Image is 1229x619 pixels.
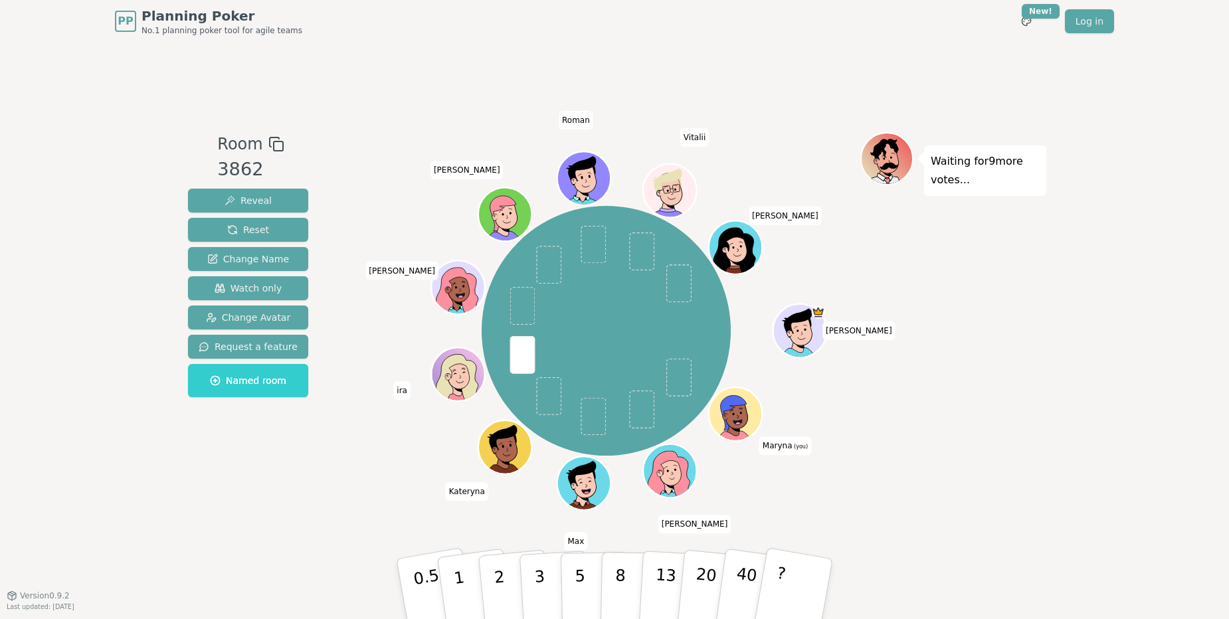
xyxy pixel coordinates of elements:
span: PP [118,13,133,29]
span: Room [217,132,262,156]
span: Request a feature [199,340,298,353]
span: Change Name [207,252,289,266]
button: Change Name [188,247,308,271]
span: Click to change your name [658,515,731,533]
span: Click to change your name [680,128,709,147]
span: Watch only [215,282,282,295]
span: Click to change your name [393,381,411,400]
span: Gunnar is the host [812,306,825,319]
button: Reveal [188,189,308,213]
span: No.1 planning poker tool for agile teams [142,25,302,36]
span: Version 0.9.2 [20,590,70,601]
span: Click to change your name [564,532,587,551]
span: Last updated: [DATE] [7,603,74,610]
a: PPPlanning PokerNo.1 planning poker tool for agile teams [115,7,302,36]
span: Click to change your name [365,262,438,280]
button: Change Avatar [188,306,308,329]
div: 3862 [217,156,284,183]
div: New! [1022,4,1060,19]
span: Click to change your name [446,482,488,501]
p: Waiting for 9 more votes... [931,152,1040,189]
button: Named room [188,364,308,397]
button: Click to change your avatar [711,389,761,439]
span: Click to change your name [559,111,593,130]
span: Change Avatar [206,311,291,324]
span: Planning Poker [142,7,302,25]
button: Watch only [188,276,308,300]
button: New! [1014,9,1038,33]
span: (you) [793,444,808,450]
span: Named room [210,374,286,387]
span: Click to change your name [822,321,896,340]
span: Click to change your name [759,436,811,455]
span: Click to change your name [749,207,822,225]
a: Log in [1065,9,1114,33]
button: Version0.9.2 [7,590,70,601]
span: Click to change your name [430,161,504,179]
button: Request a feature [188,335,308,359]
span: Reset [227,223,269,236]
button: Reset [188,218,308,242]
span: Reveal [225,194,272,207]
